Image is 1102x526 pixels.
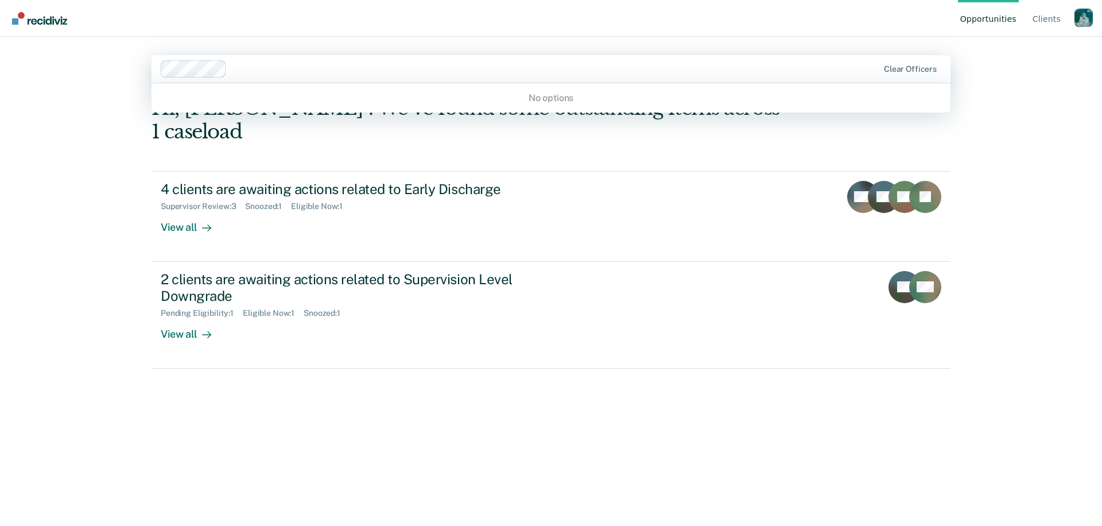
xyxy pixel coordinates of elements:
[291,202,352,211] div: Eligible Now : 1
[161,181,564,198] div: 4 clients are awaiting actions related to Early Discharge
[161,318,225,341] div: View all
[245,202,291,211] div: Snoozed : 1
[161,202,245,211] div: Supervisor Review : 3
[152,88,950,108] div: No options
[243,308,304,318] div: Eligible Now : 1
[152,262,950,369] a: 2 clients are awaiting actions related to Supervision Level DowngradePending Eligibility:1Eligibl...
[161,211,225,234] div: View all
[1074,9,1093,27] button: Profile dropdown button
[884,64,937,74] div: Clear officers
[12,12,67,25] img: Recidiviz
[152,171,950,262] a: 4 clients are awaiting actions related to Early DischargeSupervisor Review:3Snoozed:1Eligible Now...
[304,308,350,318] div: Snoozed : 1
[161,308,243,318] div: Pending Eligibility : 1
[161,271,564,304] div: 2 clients are awaiting actions related to Supervision Level Downgrade
[152,96,791,144] div: Hi, [PERSON_NAME] . We’ve found some outstanding items across 1 caseload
